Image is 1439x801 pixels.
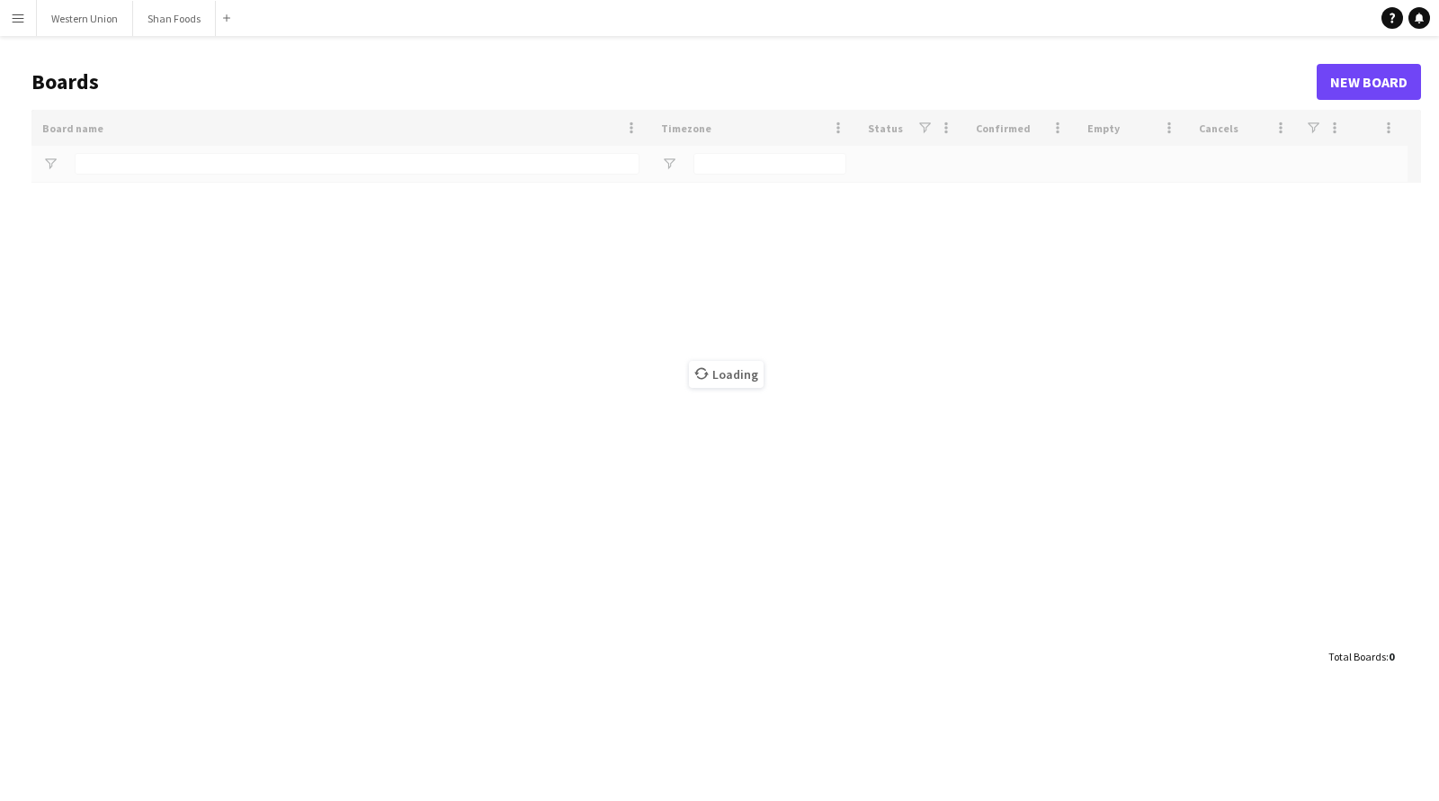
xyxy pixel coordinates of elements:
[37,1,133,36] button: Western Union
[133,1,216,36] button: Shan Foods
[1328,639,1394,674] div: :
[1389,650,1394,663] span: 0
[31,68,1317,95] h1: Boards
[1328,650,1386,663] span: Total Boards
[689,361,764,388] span: Loading
[1317,64,1421,100] a: New Board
